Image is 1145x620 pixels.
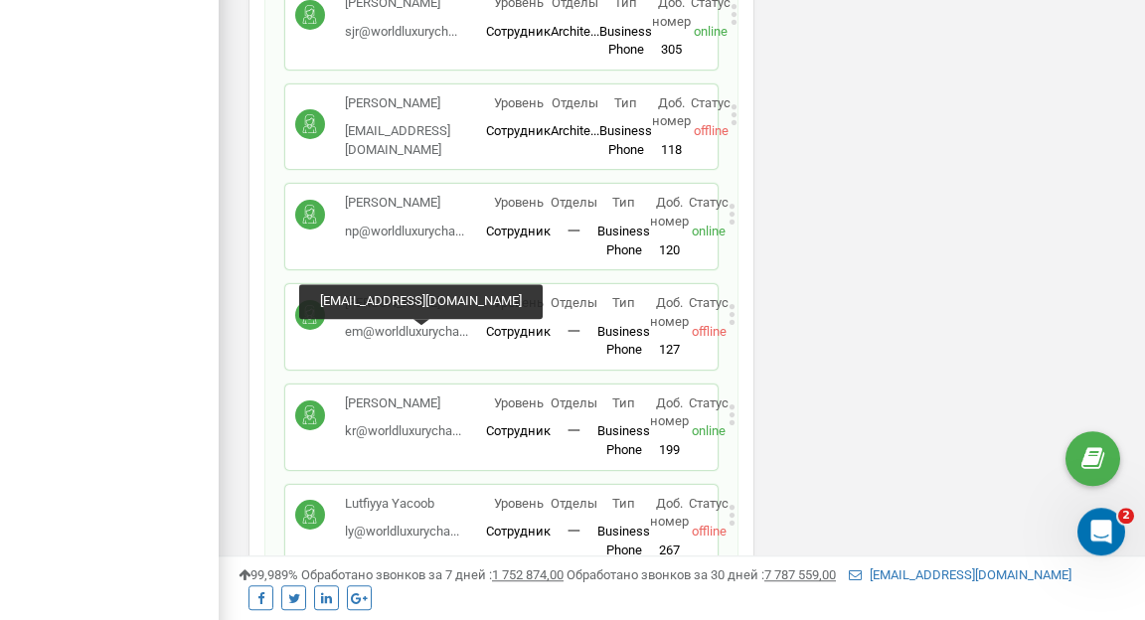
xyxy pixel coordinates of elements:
span: Доб. номер [650,395,689,429]
span: Доб. номер [652,95,691,129]
span: Обработано звонков за 30 дней : [567,567,836,582]
span: Уровень [494,395,544,410]
span: Отделы [551,195,597,210]
p: 127 [650,341,689,360]
u: 1 752 874,00 [492,567,564,582]
span: Статус [689,395,729,410]
p: [PERSON_NAME] [345,294,468,313]
span: Доб. номер [650,195,689,229]
span: 99,989% [239,567,298,582]
span: Тип [614,95,637,110]
span: Сотрудник [486,324,551,339]
span: Business Phone [599,123,652,157]
span: online [692,224,726,238]
span: kr@worldluxurycha... [345,423,461,438]
span: np@worldluxurycha... [345,224,464,238]
p: [PERSON_NAME] [345,94,486,113]
span: 一 [568,324,580,339]
span: Отделы [551,295,597,310]
span: online [692,423,726,438]
span: offline [692,324,727,339]
p: [PERSON_NAME] [345,194,464,213]
span: Archite... [551,24,599,39]
span: Статус [689,195,729,210]
span: Тип [612,496,635,511]
span: Отделы [551,496,597,511]
span: Доб. номер [650,295,689,329]
span: em@worldluxurycha... [345,324,468,339]
span: Уровень [494,295,544,310]
span: Business Phone [597,524,650,557]
span: Business Phone [599,24,652,58]
span: Уровень [494,496,544,511]
span: Статус [689,496,729,511]
span: Archite... [551,123,599,138]
a: [EMAIL_ADDRESS][DOMAIN_NAME] [849,567,1071,582]
span: Обработано звонков за 7 дней : [301,567,564,582]
span: Уровень [494,95,544,110]
span: Сотрудник [486,524,551,539]
p: 267 [650,542,689,560]
span: Доб. номер [650,496,689,530]
span: Сотрудник [486,423,551,438]
span: ly@worldluxurycha... [345,524,459,539]
span: online [694,24,728,39]
span: Статус [691,95,731,110]
span: Статус [689,295,729,310]
span: 一 [568,224,580,238]
span: Тип [612,195,635,210]
span: Тип [612,395,635,410]
p: 199 [650,441,689,460]
span: offline [692,524,727,539]
span: Сотрудник [486,123,551,138]
p: [PERSON_NAME] [345,394,461,413]
iframe: Intercom live chat [1077,508,1125,555]
span: Сотрудник [486,224,551,238]
span: Business Phone [597,423,650,457]
span: Сотрудник [486,24,551,39]
span: 一 [568,524,580,539]
span: Business Phone [597,324,650,358]
p: 305 [652,41,691,60]
span: 2 [1118,508,1134,524]
u: 7 787 559,00 [764,567,836,582]
p: Lutfiyya Yacoob [345,495,459,514]
span: Отделы [551,395,597,410]
p: 120 [650,241,689,260]
span: 一 [568,423,580,438]
span: Отделы [552,95,598,110]
p: 118 [652,141,691,160]
p: [EMAIL_ADDRESS][DOMAIN_NAME] [345,122,486,159]
span: Уровень [494,195,544,210]
span: Тип [612,295,635,310]
span: sjr@worldluxurych... [345,24,457,39]
span: Business Phone [597,224,650,257]
span: offline [694,123,729,138]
